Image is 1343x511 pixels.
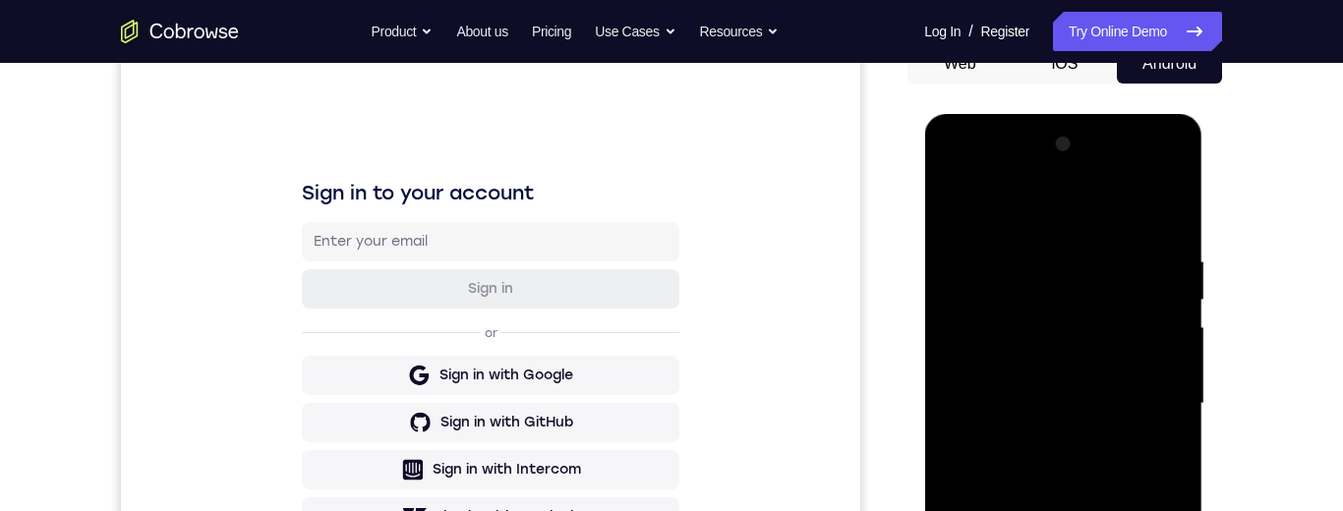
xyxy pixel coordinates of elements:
button: Web [907,44,1013,84]
button: Use Cases [595,12,675,51]
div: Sign in with GitHub [320,369,452,388]
input: Enter your email [193,188,547,207]
a: Try Online Demo [1053,12,1222,51]
div: Sign in with Google [319,321,452,341]
a: About us [456,12,507,51]
button: Resources [700,12,780,51]
h1: Sign in to your account [181,135,558,162]
button: iOS [1013,44,1118,84]
div: Sign in with Zendesk [314,463,458,483]
button: Sign in with Intercom [181,406,558,445]
button: Product [372,12,434,51]
button: Sign in with Zendesk [181,453,558,492]
button: Android [1117,44,1222,84]
a: Register [981,12,1029,51]
div: Sign in with Intercom [312,416,460,435]
a: Go to the home page [121,20,239,43]
button: Sign in [181,225,558,264]
a: Pricing [532,12,571,51]
a: Log In [924,12,961,51]
button: Sign in with Google [181,312,558,351]
button: Sign in with GitHub [181,359,558,398]
p: or [360,281,380,297]
span: / [968,20,972,43]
